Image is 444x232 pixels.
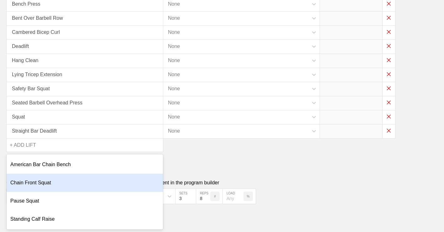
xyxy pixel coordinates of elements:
[6,68,163,82] div: Lying Tricep Extension
[383,26,395,38] img: x.png
[168,54,180,67] div: None
[383,110,395,123] img: x.png
[168,12,180,25] div: None
[7,192,163,210] div: Pause Squat
[383,68,395,81] img: x.png
[383,124,395,137] img: x.png
[6,11,163,26] div: Bent Over Barbell Row
[6,96,163,110] div: Seated Barbell Overhead Press
[6,82,163,96] div: Safety Bar Squat
[10,139,36,152] div: + ADD LIFT
[168,26,180,39] div: None
[168,96,180,109] div: None
[214,195,216,198] p: #
[168,68,180,81] div: None
[383,82,395,95] img: x.png
[413,202,444,232] iframe: Chat Widget
[168,40,180,53] div: None
[383,96,395,109] img: x.png
[168,110,180,124] div: None
[6,54,163,68] div: Hang Clean
[6,110,163,124] div: Squat
[6,25,163,40] div: Cambered Bicep Curl
[7,156,163,174] div: American Bar Chain Bench
[383,12,395,24] img: x.png
[223,189,243,204] input: Any
[247,195,250,198] p: %
[6,165,438,174] h1: Program builder default values
[383,40,395,52] img: x.png
[6,40,163,54] div: Deadlift
[168,82,180,95] div: None
[383,54,395,66] img: x.png
[6,124,163,139] div: Straight Bar Deadlift
[7,174,163,192] div: Chain Front Squat
[168,124,180,138] div: None
[6,180,438,186] div: Change the default values that appear when you create a new movement in the program builder
[7,210,163,228] div: Standing Calf Raise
